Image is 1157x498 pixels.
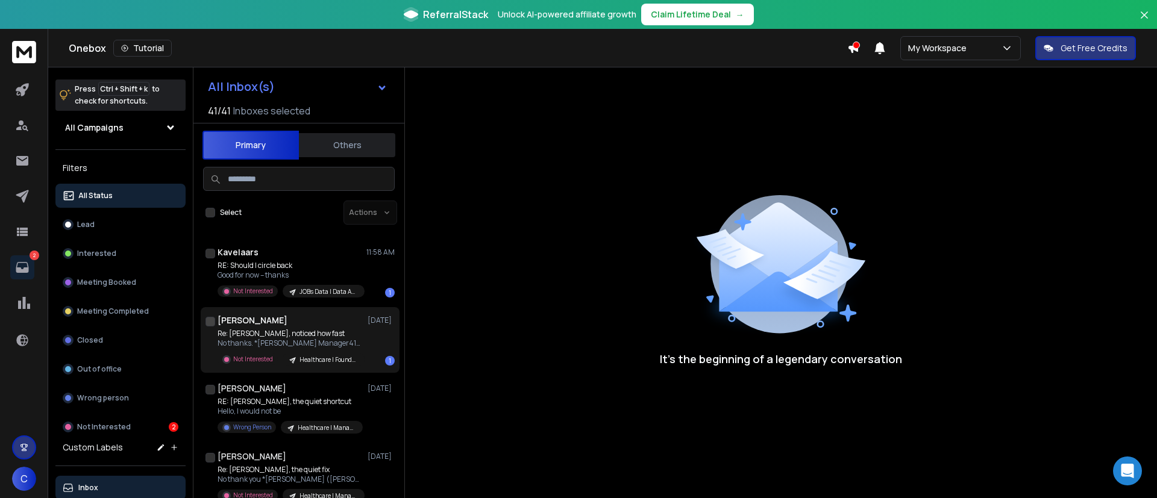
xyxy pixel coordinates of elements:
p: Get Free Credits [1061,42,1127,54]
p: No thank you *[PERSON_NAME] ([PERSON_NAME]) [218,475,362,484]
p: Re: [PERSON_NAME], noticed how fast [218,329,362,338]
button: Meeting Booked [55,270,186,294]
button: Others [299,132,395,158]
h1: All Campaigns [65,122,124,134]
button: All Campaigns [55,116,186,140]
p: Wrong person [77,393,129,403]
button: Primary [202,131,299,160]
button: Out of office [55,357,186,381]
p: Not Interested [233,287,273,296]
button: C [12,467,36,491]
h1: [PERSON_NAME] [218,382,286,394]
p: Press to check for shortcuts. [75,83,160,107]
button: All Status [55,184,186,208]
button: Tutorial [113,40,172,57]
div: 1 [385,288,395,297]
div: Onebox [69,40,847,57]
p: 2 [30,251,39,260]
p: Not Interested [233,355,273,364]
label: Select [220,208,242,217]
h1: [PERSON_NAME] [218,450,286,462]
h3: Filters [55,160,186,176]
span: Ctrl + Shift + k [98,82,149,96]
h1: [PERSON_NAME] [218,314,287,326]
p: RE: Should I circle back [218,261,362,270]
p: [DATE] [368,316,395,325]
p: Hello, I would not be [218,406,362,416]
p: It’s the beginning of a legendary conversation [660,350,902,367]
button: All Inbox(s) [198,75,397,99]
p: Inbox [78,483,98,493]
button: Meeting Completed [55,299,186,323]
button: Claim Lifetime Deal→ [641,4,754,25]
div: Open Intercom Messenger [1113,456,1142,485]
p: [DATE] [368,384,395,393]
p: Meeting Booked [77,278,136,287]
p: No thanks. *[PERSON_NAME] Manager415-987-4125 [218,338,362,348]
button: Closed [55,328,186,352]
p: Lead [77,220,95,229]
button: Close banner [1137,7,1152,36]
h1: Kavelaars [218,246,259,258]
p: Out of office [77,364,122,374]
button: Lead [55,213,186,237]
p: Good for now – thanks [218,270,362,280]
p: Re: [PERSON_NAME], the quiet fix [218,465,362,475]
p: Not Interested [77,422,131,432]
p: [DATE] [368,452,395,461]
p: My Workspace [908,42,971,54]
p: Interested [77,249,116,258]
span: 41 / 41 [208,104,231,118]
p: Meeting Completed [77,307,149,316]
h3: Inboxes selected [233,104,310,118]
button: Get Free Credits [1035,36,1136,60]
p: 11:58 AM [366,247,395,257]
h3: Custom Labels [63,441,123,453]
p: RE: [PERSON_NAME], the quiet shortcut [218,397,362,406]
button: Interested [55,241,186,266]
a: 2 [10,255,34,279]
div: 1 [385,356,395,366]
button: Wrong person [55,386,186,410]
p: JOBs Data | Data Analyst | [GEOGRAPHIC_DATA] [299,287,357,296]
button: Not Interested2 [55,415,186,439]
p: All Status [78,191,113,201]
p: Closed [77,335,103,345]
p: Healthcare | Founder | 20-99 | [GEOGRAPHIC_DATA] [299,355,357,364]
span: ReferralStack [423,7,488,22]
p: Healthcare | Manager| 1-20 | [GEOGRAPHIC_DATA] [298,423,356,432]
p: Unlock AI-powered affiliate growth [498,8,636,20]
div: 2 [169,422,178,432]
span: → [736,8,744,20]
h1: All Inbox(s) [208,81,275,93]
p: Wrong Person [233,423,271,432]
